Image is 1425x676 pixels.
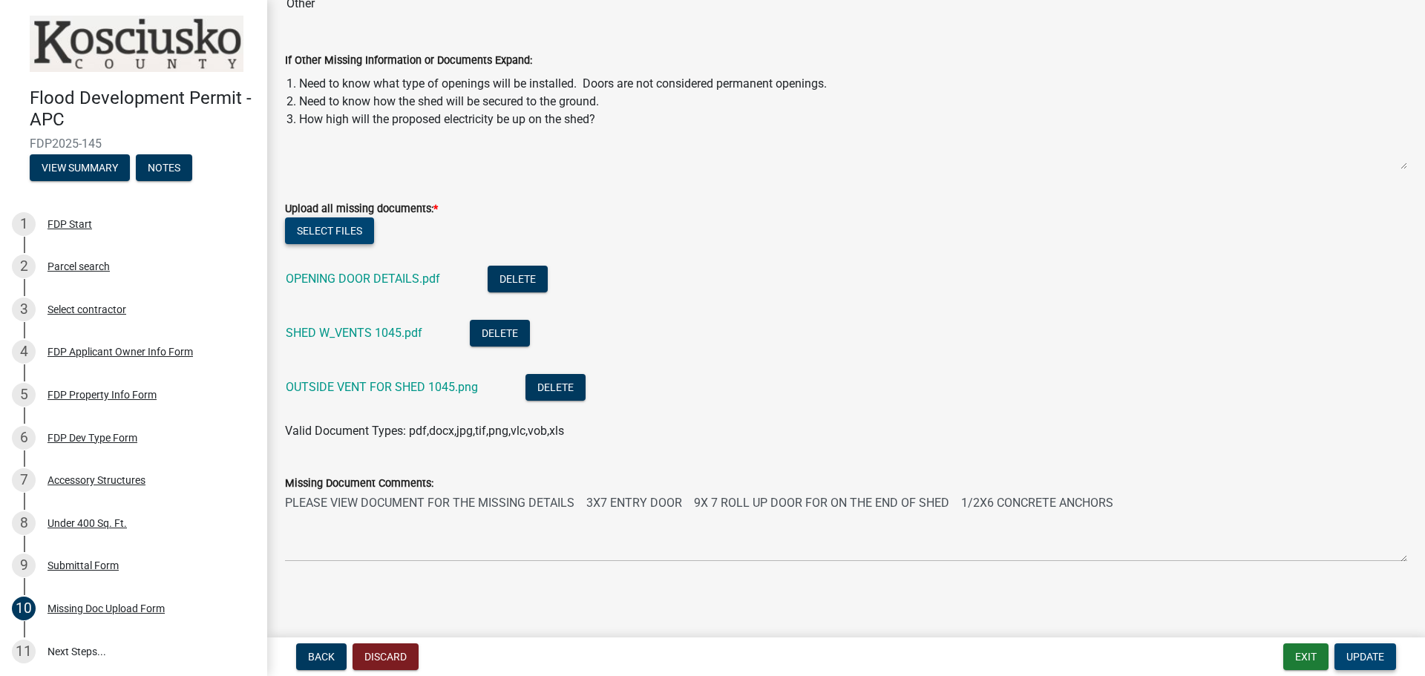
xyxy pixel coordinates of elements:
[525,374,586,401] button: Delete
[1334,643,1396,670] button: Update
[47,304,126,315] div: Select contractor
[30,137,237,151] span: FDP2025-145
[47,219,92,229] div: FDP Start
[12,511,36,535] div: 8
[286,380,478,394] a: OUTSIDE VENT FOR SHED 1045.png
[47,603,165,614] div: Missing Doc Upload Form
[47,518,127,528] div: Under 400 Sq. Ft.
[488,266,548,292] button: Delete
[12,468,36,492] div: 7
[12,554,36,577] div: 9
[30,163,130,174] wm-modal-confirm: Summary
[47,475,145,485] div: Accessory Structures
[1346,651,1384,663] span: Update
[286,326,422,340] a: SHED W_VENTS 1045.pdf
[47,347,193,357] div: FDP Applicant Owner Info Form
[30,88,255,131] h4: Flood Development Permit - APC
[12,340,36,364] div: 4
[136,163,192,174] wm-modal-confirm: Notes
[12,426,36,450] div: 6
[285,479,433,489] label: Missing Document Comments:
[47,560,119,571] div: Submittal Form
[47,433,137,443] div: FDP Dev Type Form
[308,651,335,663] span: Back
[285,204,438,214] label: Upload all missing documents:
[286,272,440,286] a: OPENING DOOR DETAILS.pdf
[12,597,36,620] div: 10
[470,327,530,341] wm-modal-confirm: Delete Document
[12,640,36,663] div: 11
[525,381,586,396] wm-modal-confirm: Delete Document
[353,643,419,670] button: Discard
[136,154,192,181] button: Notes
[1283,643,1329,670] button: Exit
[12,255,36,278] div: 2
[285,217,374,244] button: Select files
[285,69,1407,170] textarea: 1. Need to know what type of openings will be installed. Doors are not considered permanent openi...
[296,643,347,670] button: Back
[30,16,243,72] img: Kosciusko County, Indiana
[12,298,36,321] div: 3
[470,320,530,347] button: Delete
[285,424,564,438] span: Valid Document Types: pdf,docx,jpg,tif,png,vlc,vob,xls
[12,383,36,407] div: 5
[30,154,130,181] button: View Summary
[488,273,548,287] wm-modal-confirm: Delete Document
[47,261,110,272] div: Parcel search
[285,56,532,66] label: If Other Missing Information or Documents Expand:
[47,390,157,400] div: FDP Property Info Form
[12,212,36,236] div: 1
